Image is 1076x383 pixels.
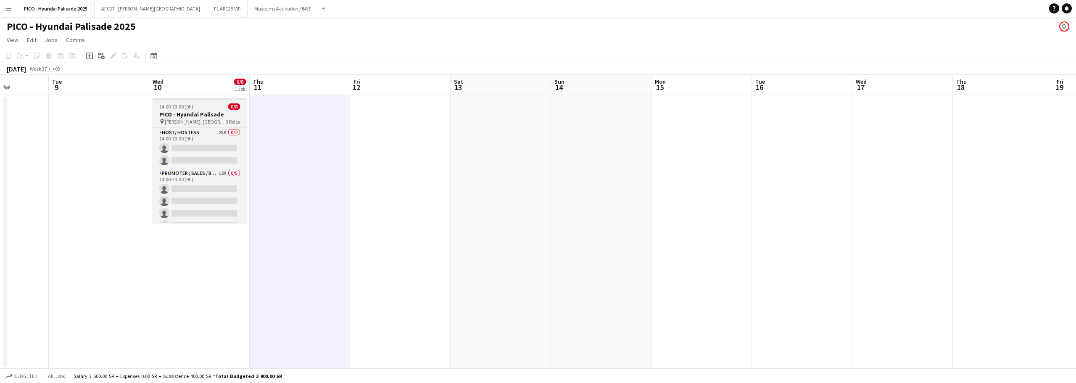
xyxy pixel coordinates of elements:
[52,66,60,72] div: +03
[3,34,22,45] a: View
[234,79,246,85] span: 0/8
[554,78,564,85] span: Sun
[352,82,360,92] span: 12
[755,78,765,85] span: Tue
[1057,78,1063,85] span: Fri
[159,103,193,110] span: 14:00-23:00 (9h)
[24,34,40,45] a: Edit
[955,82,967,92] span: 18
[153,98,247,223] app-job-card: 14:00-23:00 (9h)0/8PICO - Hyundai Palisade [PERSON_NAME], [GEOGRAPHIC_DATA]3 RolesHost/ Hostess25...
[454,78,463,85] span: Sat
[956,78,967,85] span: Thu
[153,169,247,246] app-card-role: Promoter / Sales / Brand Ambassador12A0/514:00-23:00 (9h)
[153,78,164,85] span: Wed
[45,36,58,44] span: Jobs
[215,373,282,379] span: Total Budgeted 3 900.00 SR
[42,34,61,45] a: Jobs
[13,373,38,379] span: Budgeted
[74,373,282,379] div: Salary 3 500.00 SR + Expenses 0.00 SR + Subsistence 400.00 SR =
[235,86,245,92] div: 1 Job
[655,78,666,85] span: Mon
[46,373,66,379] span: All jobs
[854,82,867,92] span: 17
[856,78,867,85] span: Wed
[66,36,85,44] span: Comms
[252,82,264,92] span: 11
[52,78,62,85] span: Tue
[7,20,136,33] h1: PICO - Hyundai Palisade 2025
[248,0,318,17] button: Museums Activation / BWS
[153,111,247,118] h3: PICO - Hyundai Palisade
[207,0,248,17] button: F1 ARC25 VIP
[27,36,37,44] span: Edit
[7,36,18,44] span: View
[4,372,39,381] button: Budgeted
[1055,82,1063,92] span: 19
[153,128,247,169] app-card-role: Host/ Hostess25A0/214:00-23:00 (9h)
[226,119,240,125] span: 3 Roles
[95,0,207,17] button: AFC27 - [PERSON_NAME][GEOGRAPHIC_DATA]
[28,66,49,72] span: Week 37
[1059,21,1069,32] app-user-avatar: Salman AlQurni
[165,119,226,125] span: [PERSON_NAME], [GEOGRAPHIC_DATA]
[754,82,765,92] span: 16
[17,0,95,17] button: PICO - Hyundai Palisade 2025
[228,103,240,110] span: 0/8
[553,82,564,92] span: 14
[453,82,463,92] span: 13
[51,82,62,92] span: 9
[353,78,360,85] span: Fri
[63,34,88,45] a: Comms
[7,65,26,73] div: [DATE]
[253,78,264,85] span: Thu
[654,82,666,92] span: 15
[151,82,164,92] span: 10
